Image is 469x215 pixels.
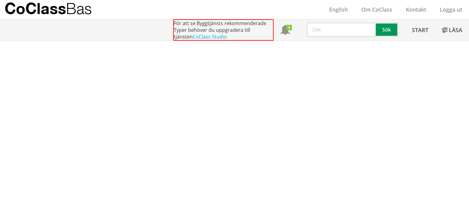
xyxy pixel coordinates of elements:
[5,5,92,12] p: CoClass
[193,33,227,40] a: CoClass Studio
[435,19,469,41] a: Läsa
[173,19,274,41] div: För att se Byggtjänsts rekommenderade Typer behöver du uppgradera till tjänsten
[322,6,354,13] a: English
[449,26,462,34] span: Läsa
[399,6,433,13] a: Kontakt
[433,6,469,13] a: Logga ut
[405,19,435,41] a: Start
[280,26,290,35] span: Notifikationer
[354,6,399,13] a: Om CoClass
[412,26,428,34] span: Start
[307,22,376,37] input: Sök
[376,22,398,37] button: Sök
